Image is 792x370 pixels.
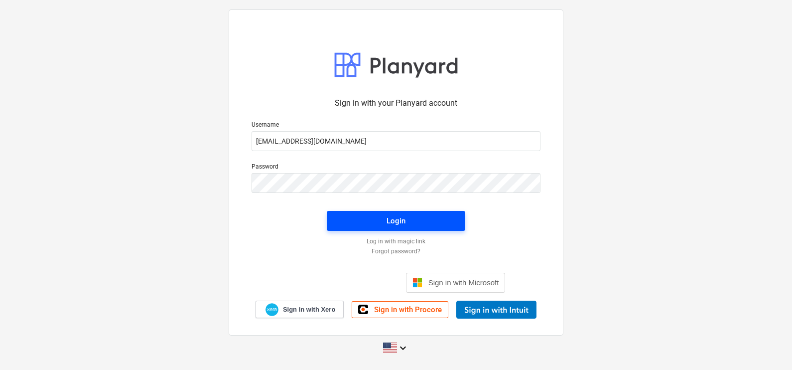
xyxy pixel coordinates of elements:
[265,303,278,317] img: Xero logo
[374,305,442,314] span: Sign in with Procore
[282,272,403,294] iframe: Botón Iniciar sesión con Google
[247,248,545,256] a: Forgot password?
[252,97,540,109] p: Sign in with your Planyard account
[387,214,405,227] div: Login
[283,305,335,314] span: Sign in with Xero
[252,121,540,131] p: Username
[252,163,540,173] p: Password
[247,238,545,246] a: Log in with magic link
[428,278,499,287] span: Sign in with Microsoft
[352,301,448,318] a: Sign in with Procore
[412,278,422,288] img: Microsoft logo
[252,131,540,151] input: Username
[327,211,465,231] button: Login
[397,342,409,354] i: keyboard_arrow_down
[256,301,344,318] a: Sign in with Xero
